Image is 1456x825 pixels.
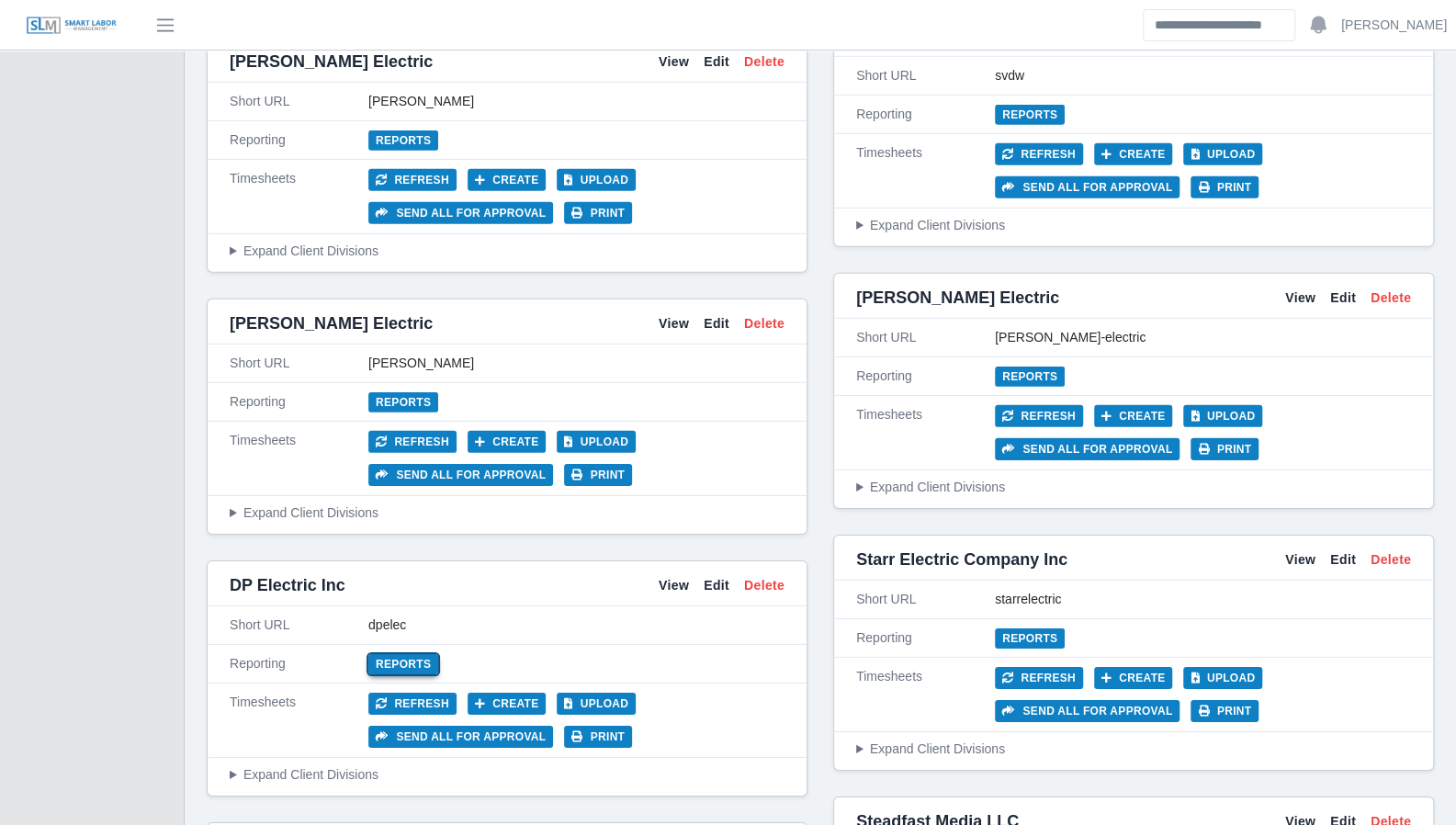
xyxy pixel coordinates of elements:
[995,143,1083,165] button: Refresh
[995,328,1411,347] div: [PERSON_NAME]-electric
[368,726,553,748] button: Send all for approval
[230,503,784,523] summary: Expand Client Divisions
[368,654,438,674] a: Reports
[1183,143,1262,165] button: Upload
[468,693,547,715] button: Create
[368,202,553,224] button: Send all for approval
[1183,405,1262,427] button: Upload
[704,52,729,72] a: Edit
[1094,143,1173,165] button: Create
[856,628,995,648] div: Reporting
[230,49,433,74] span: [PERSON_NAME] Electric
[230,572,345,598] span: DP Electric Inc
[1285,288,1315,308] a: View
[368,169,457,191] button: Refresh
[368,392,438,412] a: Reports
[230,431,368,486] div: Timesheets
[995,700,1179,722] button: Send all for approval
[1285,550,1315,570] a: View
[230,311,433,336] span: [PERSON_NAME] Electric
[564,202,632,224] button: Print
[856,143,995,198] div: Timesheets
[368,130,438,151] a: Reports
[744,576,784,595] a: Delete
[230,392,368,412] div: Reporting
[659,576,689,595] a: View
[1341,16,1447,35] a: [PERSON_NAME]
[468,169,547,191] button: Create
[557,693,636,715] button: Upload
[1191,700,1258,722] button: Print
[230,616,368,635] div: Short URL
[856,590,995,609] div: Short URL
[1371,550,1411,570] a: Delete
[557,431,636,453] button: Upload
[856,367,995,386] div: Reporting
[856,667,995,722] div: Timesheets
[1191,438,1258,460] button: Print
[368,693,457,715] button: Refresh
[230,765,784,785] summary: Expand Client Divisions
[1183,667,1262,689] button: Upload
[744,52,784,72] a: Delete
[368,431,457,453] button: Refresh
[557,169,636,191] button: Upload
[856,216,1411,235] summary: Expand Client Divisions
[564,726,632,748] button: Print
[230,92,368,111] div: Short URL
[995,438,1179,460] button: Send all for approval
[995,176,1179,198] button: Send all for approval
[744,314,784,333] a: Delete
[1143,9,1295,41] input: Search
[468,431,547,453] button: Create
[1371,288,1411,308] a: Delete
[995,667,1083,689] button: Refresh
[856,105,995,124] div: Reporting
[659,314,689,333] a: View
[230,354,368,373] div: Short URL
[1330,550,1356,570] a: Edit
[230,693,368,748] div: Timesheets
[704,314,729,333] a: Edit
[368,354,784,373] div: [PERSON_NAME]
[368,92,784,111] div: [PERSON_NAME]
[368,616,784,635] div: dpelec
[1330,288,1356,308] a: Edit
[856,328,995,347] div: Short URL
[230,654,368,673] div: Reporting
[856,478,1411,497] summary: Expand Client Divisions
[368,464,553,486] button: Send all for approval
[856,66,995,85] div: Short URL
[704,576,729,595] a: Edit
[856,405,995,460] div: Timesheets
[995,628,1065,649] a: Reports
[1094,405,1173,427] button: Create
[1094,667,1173,689] button: Create
[995,105,1065,125] a: Reports
[230,130,368,150] div: Reporting
[856,740,1411,759] summary: Expand Client Divisions
[995,367,1065,387] a: Reports
[230,169,368,224] div: Timesheets
[995,405,1083,427] button: Refresh
[995,590,1411,609] div: starrelectric
[856,285,1059,311] span: [PERSON_NAME] Electric
[659,52,689,72] a: View
[856,547,1067,572] span: Starr Electric Company Inc
[995,66,1411,85] div: svdw
[230,242,784,261] summary: Expand Client Divisions
[564,464,632,486] button: Print
[1191,176,1258,198] button: Print
[26,16,118,36] img: SLM Logo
